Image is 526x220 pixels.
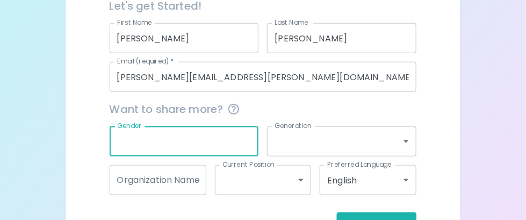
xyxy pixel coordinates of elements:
svg: This information is completely confidential and only used for aggregated appreciation studies at ... [227,103,240,116]
label: Generation [275,122,312,131]
label: First Name [117,18,152,27]
span: Want to share more? [110,101,417,118]
label: Gender [117,122,142,131]
label: Current Position [222,160,275,169]
label: Preferred Language [327,160,392,169]
label: Last Name [275,18,308,27]
div: English [320,165,416,195]
label: Email (required) [117,57,174,66]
